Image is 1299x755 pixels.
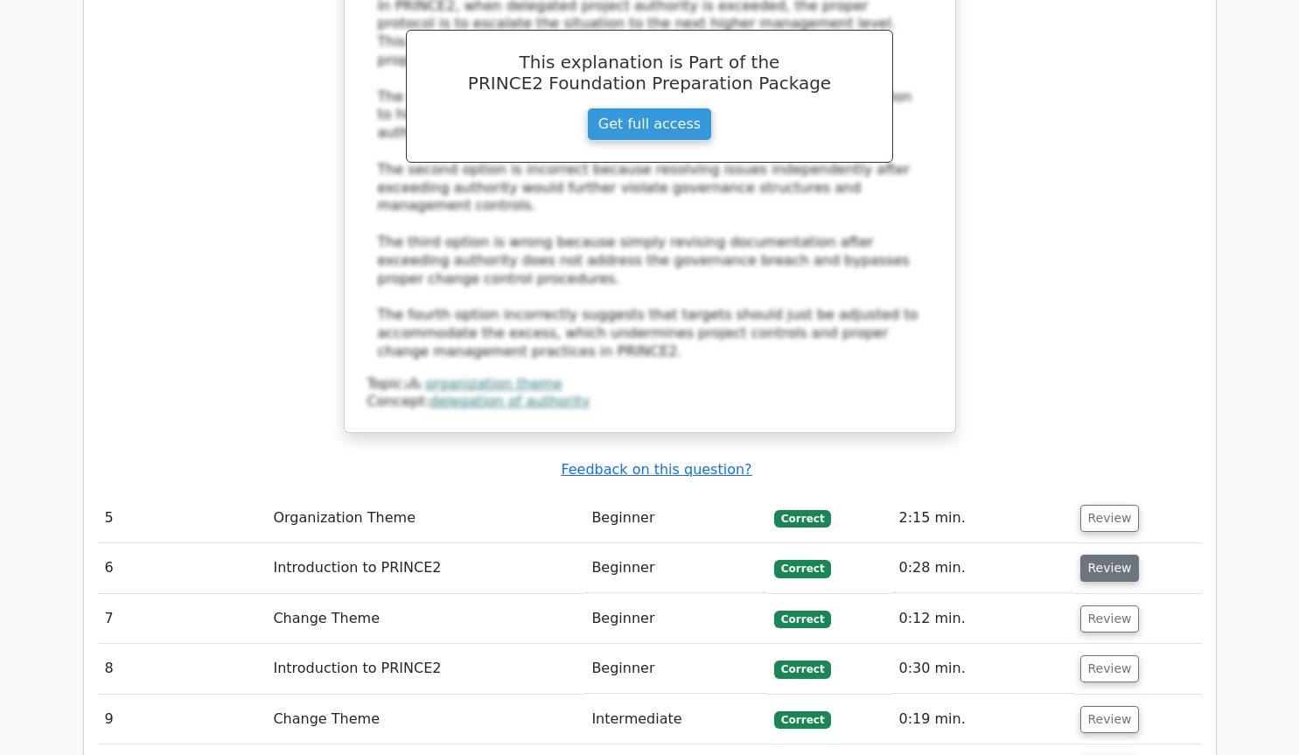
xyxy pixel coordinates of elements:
[1080,706,1140,733] button: Review
[98,695,267,745] td: 9
[774,711,831,729] span: Correct
[367,375,932,394] div: Topic:
[266,644,584,694] td: Introduction to PRINCE2
[98,594,267,644] td: 7
[584,594,767,644] td: Beginner
[891,695,1072,745] td: 0:19 min.
[891,493,1072,543] td: 2:15 min.
[891,543,1072,593] td: 0:28 min.
[891,594,1072,644] td: 0:12 min.
[266,695,584,745] td: Change Theme
[584,695,767,745] td: Intermediate
[1080,505,1140,532] button: Review
[1080,555,1140,582] button: Review
[584,644,767,694] td: Beginner
[584,493,767,543] td: Beginner
[584,543,767,593] td: Beginner
[774,560,831,577] span: Correct
[98,543,267,593] td: 6
[367,393,932,411] div: Concept:
[561,461,751,478] a: Feedback on this question?
[587,108,712,141] a: Get full access
[1080,655,1140,682] button: Review
[774,661,831,678] span: Correct
[266,493,584,543] td: Organization Theme
[891,644,1072,694] td: 0:30 min.
[98,493,267,543] td: 5
[98,644,267,694] td: 8
[774,510,831,528] span: Correct
[430,393,590,409] a: delegation of authority
[266,543,584,593] td: Introduction to PRINCE2
[266,594,584,644] td: Change Theme
[1080,605,1140,633] button: Review
[425,375,562,392] a: organization theme
[774,611,831,628] span: Correct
